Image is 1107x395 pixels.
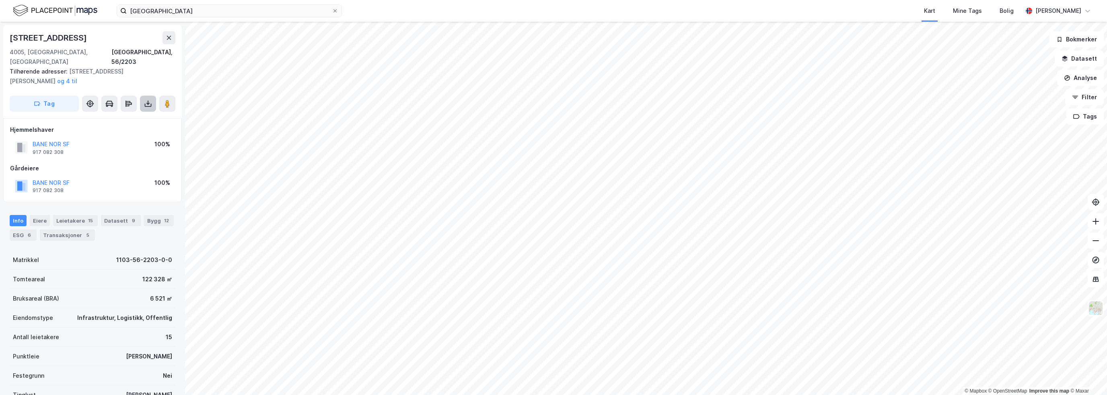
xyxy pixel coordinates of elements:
[1055,51,1104,67] button: Datasett
[127,5,332,17] input: Søk på adresse, matrikkel, gårdeiere, leietakere eller personer
[13,332,59,342] div: Antall leietakere
[10,68,69,75] span: Tilhørende adresser:
[13,352,39,361] div: Punktleie
[10,67,169,86] div: [STREET_ADDRESS][PERSON_NAME]
[988,388,1027,394] a: OpenStreetMap
[40,229,95,241] div: Transaksjoner
[163,217,171,225] div: 12
[10,31,88,44] div: [STREET_ADDRESS]
[33,187,64,194] div: 917 082 308
[1065,89,1104,105] button: Filter
[1049,31,1104,47] button: Bokmerker
[154,178,170,188] div: 100%
[10,125,175,135] div: Hjemmelshaver
[30,215,50,226] div: Eiere
[1035,6,1081,16] div: [PERSON_NAME]
[965,388,987,394] a: Mapbox
[1088,301,1103,316] img: Z
[10,229,37,241] div: ESG
[77,313,172,323] div: Infrastruktur, Logistikk, Offentlig
[130,217,138,225] div: 9
[33,149,64,156] div: 917 082 308
[142,274,172,284] div: 122 328 ㎡
[25,231,33,239] div: 6
[166,332,172,342] div: 15
[1029,388,1069,394] a: Improve this map
[163,371,172,381] div: Nei
[126,352,172,361] div: [PERSON_NAME]
[116,255,172,265] div: 1103-56-2203-0-0
[13,274,45,284] div: Tomteareal
[86,217,95,225] div: 15
[13,294,59,303] div: Bruksareal (BRA)
[84,231,92,239] div: 5
[1057,70,1104,86] button: Analyse
[101,215,141,226] div: Datasett
[13,255,39,265] div: Matrikkel
[53,215,98,226] div: Leietakere
[150,294,172,303] div: 6 521 ㎡
[111,47,175,67] div: [GEOGRAPHIC_DATA], 56/2203
[144,215,174,226] div: Bygg
[13,4,97,18] img: logo.f888ab2527a4732fd821a326f86c7f29.svg
[13,371,44,381] div: Festegrunn
[1066,108,1104,125] button: Tags
[10,164,175,173] div: Gårdeiere
[10,215,27,226] div: Info
[1067,356,1107,395] div: Kontrollprogram for chat
[1067,356,1107,395] iframe: Chat Widget
[924,6,935,16] div: Kart
[10,47,111,67] div: 4005, [GEOGRAPHIC_DATA], [GEOGRAPHIC_DATA]
[154,139,170,149] div: 100%
[1000,6,1014,16] div: Bolig
[953,6,982,16] div: Mine Tags
[10,96,79,112] button: Tag
[13,313,53,323] div: Eiendomstype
